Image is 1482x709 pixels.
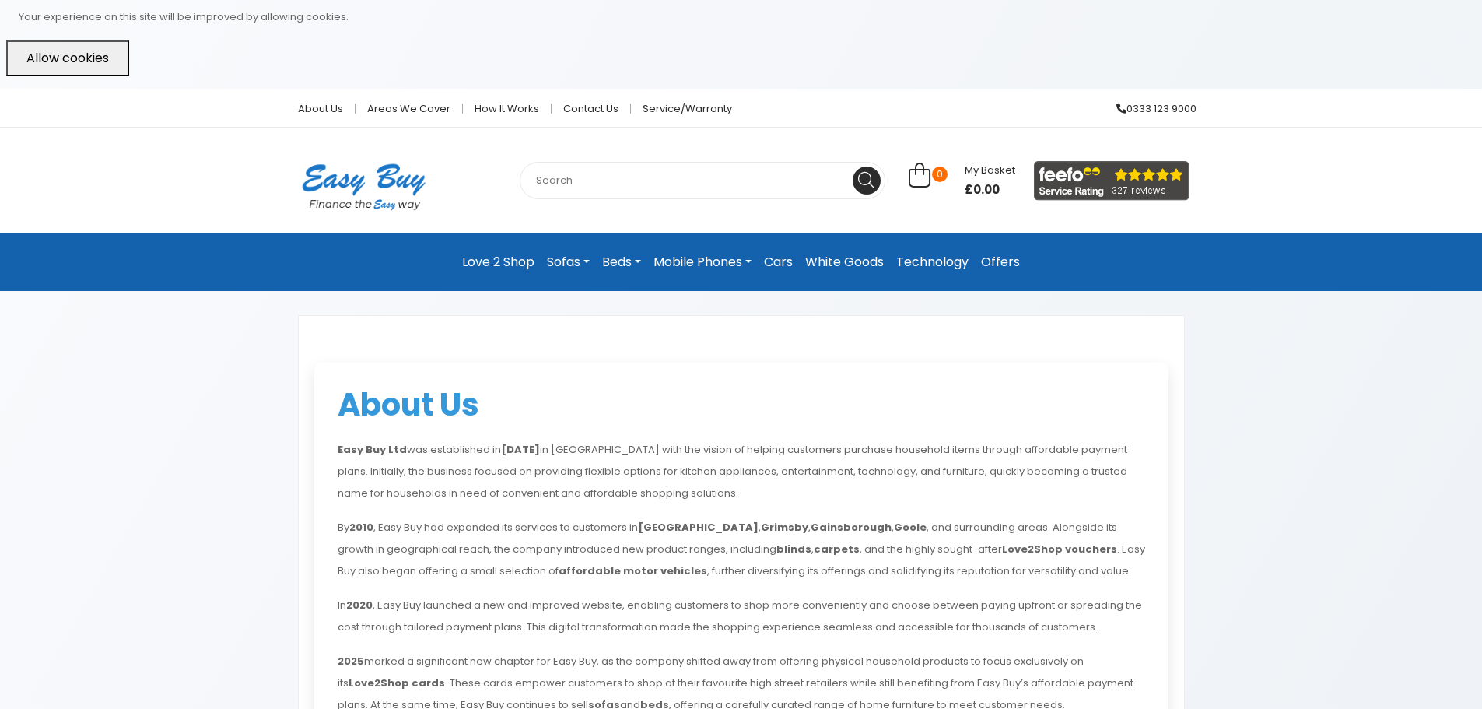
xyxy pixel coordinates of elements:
a: Service/Warranty [631,104,732,114]
span: My Basket [965,163,1015,177]
img: Easy Buy [286,143,441,230]
strong: blinds [776,542,811,556]
a: How it works [463,104,552,114]
a: Cars [758,246,799,279]
strong: carpets [814,542,860,556]
strong: [DATE] [501,442,540,457]
strong: 2010 [349,520,373,535]
strong: affordable motor vehicles [559,563,707,578]
strong: Goole [894,520,927,535]
button: Allow cookies [6,40,129,76]
a: Sofas [541,246,596,279]
strong: Love2Shop vouchers [1002,542,1117,556]
a: About Us [286,104,356,114]
a: Beds [596,246,647,279]
a: Areas we cover [356,104,463,114]
strong: Gainsborough [811,520,892,535]
span: 0 [932,167,948,182]
p: was established in in [GEOGRAPHIC_DATA] with the vision of helping customers purchase household i... [338,439,1145,504]
a: Love 2 Shop [456,246,541,279]
a: White Goods [799,246,890,279]
input: Search [520,162,885,199]
span: About Us [338,383,479,426]
p: Your experience on this site will be improved by allowing cookies. [19,6,1476,28]
strong: 2025 [338,654,364,669]
span: £0.00 [965,181,1015,199]
a: Technology [890,246,975,279]
strong: 2020 [346,598,373,612]
strong: Grimsby [761,520,808,535]
a: Offers [975,246,1026,279]
p: In , Easy Buy launched a new and improved website, enabling customers to shop more conveniently a... [338,595,1145,638]
strong: Love2Shop cards [349,676,445,690]
a: 0 My Basket £0.00 [909,171,1015,189]
p: By , Easy Buy had expanded its services to customers in , , , , and surrounding areas. Alongside ... [338,517,1145,582]
a: Contact Us [552,104,631,114]
img: feefo_logo [1034,161,1189,201]
strong: [GEOGRAPHIC_DATA] [638,520,759,535]
a: Mobile Phones [647,246,758,279]
a: 0333 123 9000 [1105,104,1196,114]
strong: Easy Buy Ltd [338,442,407,457]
